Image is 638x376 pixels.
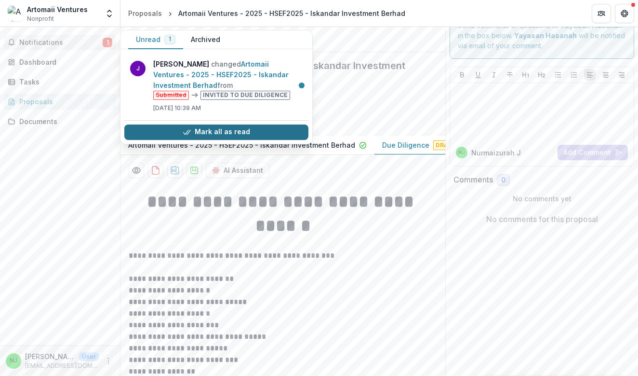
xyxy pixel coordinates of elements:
[450,12,634,59] div: Send comments or questions to in the box below. will be notified via email of your comment.
[128,8,162,18] div: Proposals
[472,69,484,81] button: Underline
[169,36,171,42] span: 1
[501,176,505,184] span: 0
[19,39,103,47] span: Notifications
[453,194,630,204] p: No comments yet
[124,6,166,20] a: Proposals
[206,163,269,178] button: AI Assistant
[27,4,88,14] div: Artomaii Ventures
[128,140,355,150] p: Artomaii Ventures - 2025 - HSEF2025 - Iskandar Investment Berhad
[600,69,611,81] button: Align Center
[153,60,289,89] a: Artomaii Ventures - 2025 - HSEF2025 - Iskandar Investment Berhad
[536,69,547,81] button: Heading 2
[520,69,532,81] button: Heading 1
[124,125,308,140] button: Mark all as read
[458,150,465,155] div: Nurmaizurah Jamaludin
[27,14,54,23] span: Nonprofit
[79,352,99,361] p: User
[616,69,627,81] button: Align Right
[4,35,116,50] button: Notifications1
[4,54,116,70] a: Dashboard
[456,69,468,81] button: Bold
[592,4,611,23] button: Partners
[4,94,116,110] a: Proposals
[504,69,516,81] button: Strike
[19,116,108,126] div: Documents
[453,175,493,184] h2: Comments
[382,140,429,150] p: Due Diligence
[103,4,116,23] button: Open entity switcher
[153,59,303,100] p: changed from
[8,6,23,21] img: Artomaii Ventures
[186,163,202,178] button: download-proposal
[488,69,500,81] button: Italicize
[129,163,144,178] button: Preview 21758a10-9d24-4002-be49-461ed7b88e94-1.pdf
[514,31,577,40] strong: Yayasan Hasanah
[178,8,405,18] div: Artomaii Ventures - 2025 - HSEF2025 - Iskandar Investment Berhad
[552,69,564,81] button: Bullet List
[19,57,108,67] div: Dashboard
[103,38,112,47] span: 1
[25,362,99,370] p: [EMAIL_ADDRESS][DOMAIN_NAME]
[183,30,228,49] button: Archived
[433,140,458,150] span: Draft
[124,6,409,20] nav: breadcrumb
[167,163,183,178] button: download-proposal
[128,30,183,49] button: Unread
[25,351,75,362] p: [PERSON_NAME]
[584,69,596,81] button: Align Left
[4,74,116,90] a: Tasks
[19,97,108,107] div: Proposals
[486,213,598,225] p: No comments for this proposal
[103,355,114,367] button: More
[558,145,628,160] button: Add Comment
[4,113,116,129] a: Documents
[10,358,17,364] div: Nurmaizurah Jamaludin
[148,163,163,178] button: download-proposal
[19,77,108,87] div: Tasks
[615,4,634,23] button: Get Help
[568,69,580,81] button: Ordered List
[471,148,521,158] p: Nurmaizurah J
